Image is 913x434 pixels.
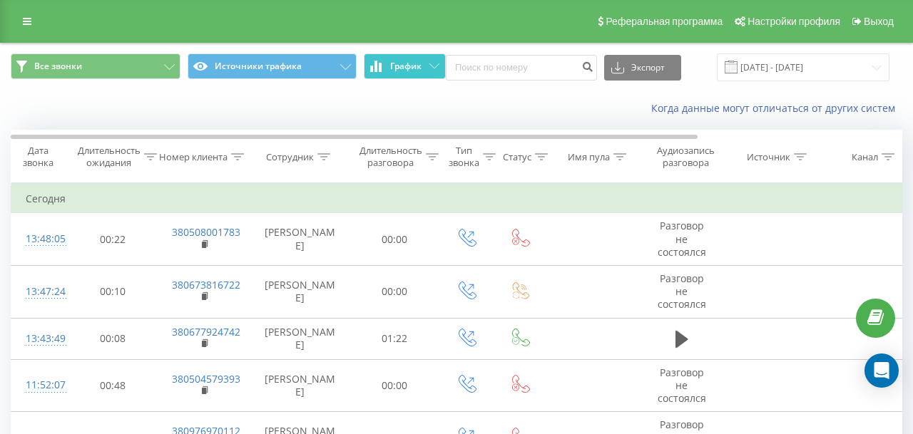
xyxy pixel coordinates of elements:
[364,53,446,79] button: График
[604,55,681,81] button: Экспорт
[26,278,54,306] div: 13:47:24
[68,359,158,412] td: 00:48
[172,372,240,386] a: 380504579393
[68,318,158,359] td: 00:08
[34,61,82,72] span: Все звонки
[350,318,439,359] td: 01:22
[250,318,350,359] td: [PERSON_NAME]
[350,359,439,412] td: 00:00
[172,325,240,339] a: 380677924742
[446,55,597,81] input: Поиск по номеру
[852,151,878,163] div: Канал
[78,145,141,169] div: Длительность ожидания
[250,265,350,318] td: [PERSON_NAME]
[606,16,723,27] span: Реферальная программа
[359,145,422,169] div: Длительность разговора
[172,225,240,239] a: 380508001783
[26,225,54,253] div: 13:48:05
[11,145,64,169] div: Дата звонка
[864,353,899,388] div: Open Intercom Messenger
[350,213,439,266] td: 00:00
[651,101,902,115] a: Когда данные могут отличаться от других систем
[658,272,706,311] span: Разговор не состоялся
[26,325,54,353] div: 13:43:49
[503,151,531,163] div: Статус
[68,213,158,266] td: 00:22
[747,151,790,163] div: Источник
[250,213,350,266] td: [PERSON_NAME]
[250,359,350,412] td: [PERSON_NAME]
[658,366,706,405] span: Разговор не состоялся
[159,151,228,163] div: Номер клиента
[266,151,314,163] div: Сотрудник
[449,145,479,169] div: Тип звонка
[864,16,894,27] span: Выход
[172,278,240,291] a: 380673816722
[68,265,158,318] td: 00:10
[350,265,439,318] td: 00:00
[188,53,357,79] button: Источники трафика
[568,151,610,163] div: Имя пула
[658,219,706,258] span: Разговор не состоялся
[390,61,422,71] span: График
[748,16,840,27] span: Настройки профиля
[651,145,720,169] div: Аудиозапись разговора
[26,371,54,399] div: 11:52:07
[11,53,180,79] button: Все звонки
